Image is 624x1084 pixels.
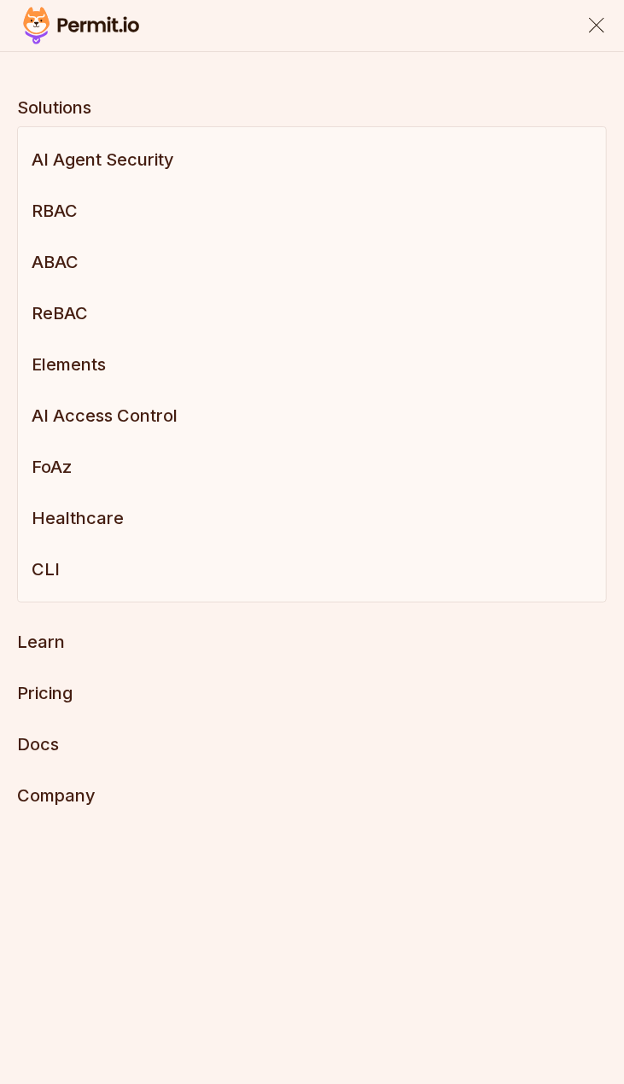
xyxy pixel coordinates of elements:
[18,492,606,544] a: Healthcare
[17,734,59,755] a: Docs
[18,390,606,441] a: AI Access Control
[17,96,91,119] button: Solutions
[17,630,65,654] button: Learn
[18,134,606,185] a: AI Agent Security
[18,441,606,492] a: FoAz
[18,236,606,288] a: ABAC
[18,288,606,339] a: ReBAC
[17,683,73,703] a: Pricing
[18,544,606,595] a: CLI
[18,339,606,390] a: Elements
[17,784,96,807] button: Company
[18,185,606,236] a: RBAC
[586,15,607,36] button: close menu
[17,3,145,48] img: Permit logo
